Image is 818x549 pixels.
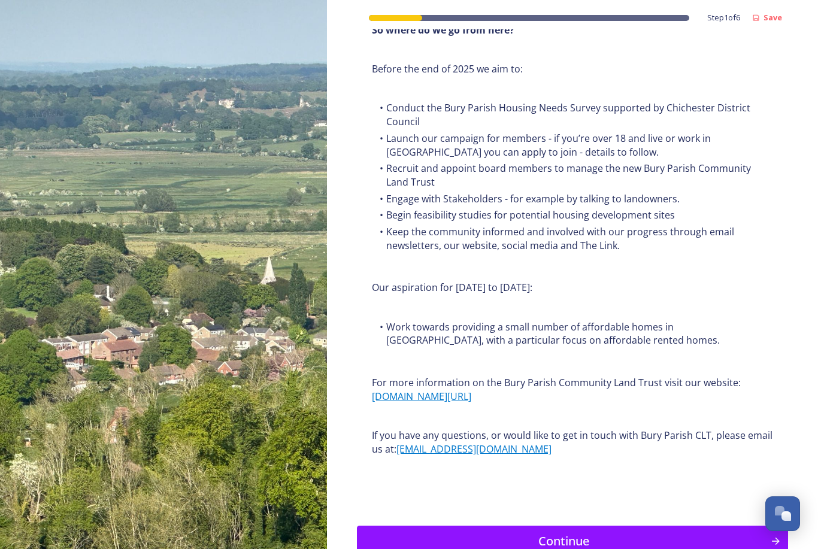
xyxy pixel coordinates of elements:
[372,23,514,37] strong: So where do we go from here?
[764,12,782,23] strong: Save
[765,496,800,531] button: Open Chat
[396,442,552,456] a: [EMAIL_ADDRESS][DOMAIN_NAME]
[372,162,773,189] li: Recruit and appoint board members to manage the new Bury Parish Community Land Trust
[372,390,471,403] a: [DOMAIN_NAME][URL]
[372,208,773,222] li: Begin feasibility studies for potential housing development sites
[372,192,773,206] li: Engage with Stakeholders - for example by talking to landowners.
[372,62,773,76] p: Before the end of 2025 we aim to:
[707,12,740,23] span: Step 1 of 6
[372,281,773,295] p: Our aspiration for [DATE] to [DATE]:
[372,101,773,128] li: Conduct the Bury Parish Housing Needs Survey supported by Chichester District Council
[372,376,773,403] p: For more information on the Bury Parish Community Land Trust visit our website:
[372,132,773,159] li: Launch our campaign for members - if you’re over 18 and live or work in [GEOGRAPHIC_DATA] you can...
[372,320,773,347] li: Work towards providing a small number of affordable homes in [GEOGRAPHIC_DATA], with a particular...
[372,225,773,252] li: Keep the community informed and involved with our progress through email newsletters, our website...
[372,429,773,456] p: If you have any questions, or would like to get in touch with Bury Parish CLT, please email us at:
